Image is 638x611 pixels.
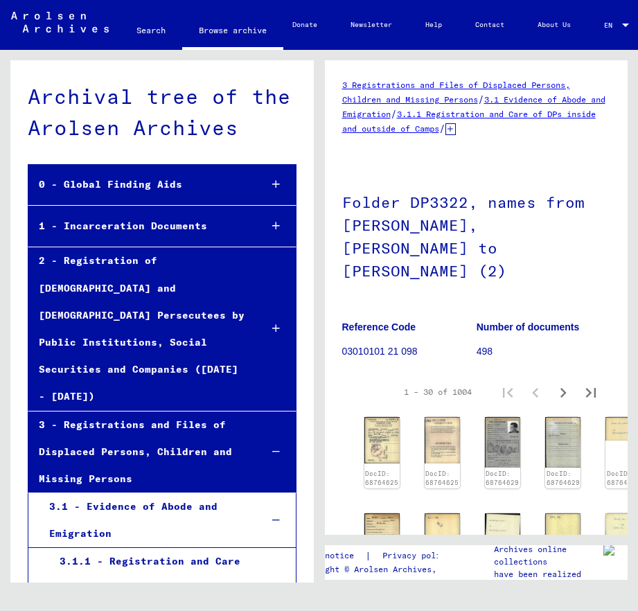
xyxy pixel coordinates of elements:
img: 002.jpg [425,417,460,463]
button: Previous page [522,378,549,406]
a: Newsletter [334,8,409,42]
h1: Folder DP3322, names from [PERSON_NAME], [PERSON_NAME] to [PERSON_NAME] (2) [342,170,611,300]
a: About Us [521,8,587,42]
a: DocID: 68764625 [425,470,459,487]
a: DocID: 68764629 [486,470,519,487]
a: 3.1.1 Registration and Care of DPs inside and outside of Camps [342,109,596,134]
img: 001.jpg [364,417,400,463]
a: DocID: 68764629 [547,470,580,487]
button: Last page [577,378,605,406]
button: First page [494,378,522,406]
div: | [296,549,467,563]
img: 001.jpg [364,513,400,563]
a: DocID: 68764625 [365,470,398,487]
img: 002.jpg [425,513,460,563]
a: Search [120,14,182,47]
div: 3 - Registrations and Files of Displaced Persons, Children and Missing Persons [28,411,249,493]
span: EN [604,21,619,29]
a: Legal notice [296,549,365,563]
div: 1 – 30 of 1004 [404,386,472,398]
b: Reference Code [342,321,416,333]
span: / [439,122,445,134]
p: have been realized in partnership with [494,568,590,593]
p: 498 [477,344,610,359]
a: 3 Registrations and Files of Displaced Persons, Children and Missing Persons [342,80,570,105]
img: 002.jpg [545,513,581,556]
div: 2 - Registration of [DEMOGRAPHIC_DATA] and [DEMOGRAPHIC_DATA] Persecutees by Public Institutions,... [28,247,249,410]
img: 001.jpg [485,417,520,468]
b: Number of documents [477,321,580,333]
div: 1 - Incarceration Documents [28,213,249,240]
div: Archival tree of the Arolsen Archives [28,81,296,143]
span: / [391,107,397,120]
a: Privacy policy [371,549,467,563]
img: Arolsen_neg.svg [11,12,109,33]
p: 03010101 21 098 [342,344,476,359]
p: The Arolsen Archives online collections [494,531,590,568]
a: Donate [276,8,334,42]
img: 001.jpg [485,513,520,556]
a: Help [409,8,459,42]
img: yv_logo.png [603,544,614,579]
div: 3.1 - Evidence of Abode and Emigration [39,493,250,547]
a: Contact [459,8,521,42]
div: 0 - Global Finding Aids [28,171,249,198]
span: / [478,93,484,105]
a: Browse archive [182,14,283,50]
button: Next page [549,378,577,406]
img: 002.jpg [545,417,581,468]
p: Copyright © Arolsen Archives, 2021 [296,563,467,576]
